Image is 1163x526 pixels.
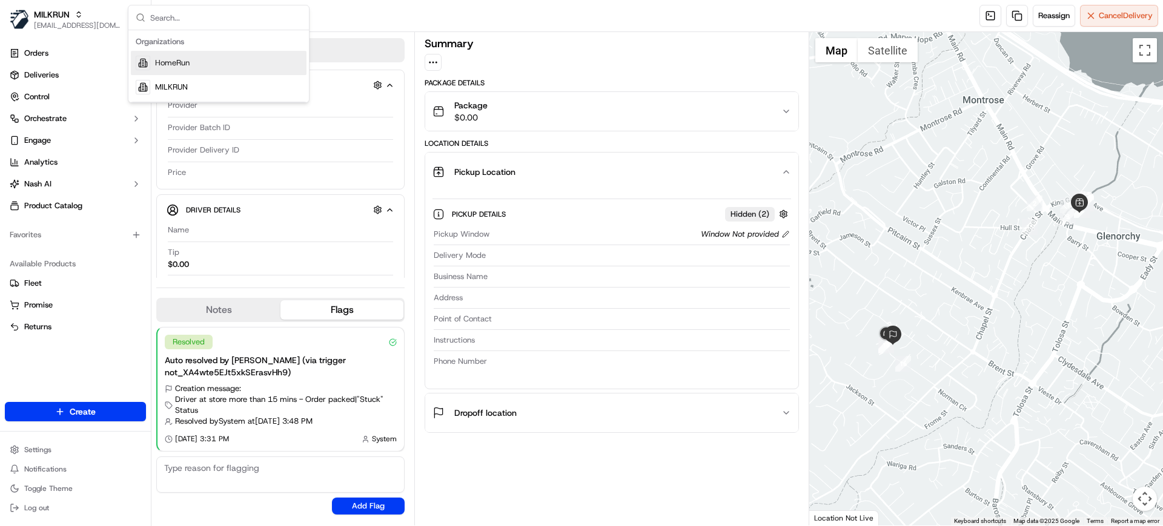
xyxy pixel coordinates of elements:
div: 7 [1076,192,1092,208]
span: Price [168,167,186,178]
button: Map camera controls [1133,487,1157,511]
button: Driver Details [167,200,394,220]
span: Address [434,292,463,303]
button: Notifications [5,461,146,478]
button: Keyboard shortcuts [954,517,1006,525]
span: Reassign [1038,10,1070,21]
div: 14 [1070,191,1085,207]
a: Terms (opens in new tab) [1087,518,1104,524]
span: Product Catalog [24,200,82,211]
span: Nash AI [24,179,51,189]
button: Hidden (2) [725,206,791,222]
span: Pickup Location [454,166,515,178]
div: Suggestions [128,30,309,102]
div: 17 [878,338,894,353]
div: 18 [878,337,894,353]
span: Toggle Theme [24,484,73,493]
div: 16 [895,356,911,372]
button: CancelDelivery [1080,5,1158,27]
span: Phone Number [434,356,487,367]
div: Package Details [425,78,798,88]
button: Show satellite imagery [858,38,918,62]
button: Create [5,402,146,421]
span: Provider Batch ID [168,122,230,133]
a: Open this area in Google Maps (opens a new window) [812,510,852,525]
div: Favorites [5,225,146,245]
span: [DATE] 3:31 PM [175,434,229,444]
span: Analytics [24,157,58,168]
button: Returns [5,317,146,337]
span: Delivery Mode [434,250,486,261]
span: System [372,434,397,444]
button: Control [5,87,146,107]
span: Hidden ( 2 ) [731,209,769,220]
button: Notes [157,300,280,320]
button: Engage [5,131,146,150]
div: 13 [1078,195,1093,211]
span: Creation message: [175,383,241,394]
span: Dropoff location [454,407,517,419]
span: Provider Delivery ID [168,145,239,156]
img: Google [812,510,852,525]
span: Settings [24,445,51,455]
div: 2 [1027,196,1042,211]
span: Business Name [434,271,488,282]
button: Fleet [5,274,146,293]
span: Fleet [24,278,42,289]
div: 5 [1074,202,1090,218]
button: Toggle Theme [5,480,146,497]
span: Pickup Window [434,229,489,240]
div: Resolved [165,335,213,349]
a: Product Catalog [5,196,146,215]
div: 3 [1060,209,1076,225]
span: Returns [24,321,51,332]
button: Package$0.00 [425,92,798,131]
a: Orders [5,44,146,63]
input: Search... [150,5,302,30]
div: Available Products [5,254,146,274]
span: Orders [24,48,48,59]
button: Nash AI [5,174,146,194]
button: Settings [5,441,146,458]
span: Driver at store more than 15 mins - Order packed | "Stuck" Status [175,394,397,416]
a: Fleet [10,278,141,289]
span: Cancel Delivery [1099,10,1153,21]
button: Log out [5,499,146,516]
span: Deliveries [24,70,59,81]
button: MILKRUN [34,8,70,21]
button: Orchestrate [5,109,146,128]
button: Pickup Location [425,153,798,191]
div: 1 [1060,197,1076,213]
a: Deliveries [5,65,146,85]
button: Add Flag [332,498,405,514]
a: Returns [10,321,141,332]
h3: Summary [425,38,474,49]
img: MILKRUN [10,10,29,29]
span: Package [454,99,488,111]
span: $0.00 [454,111,488,123]
button: Flags [280,300,403,320]
div: Organizations [131,33,306,51]
div: $0.00 [168,259,189,270]
div: Location Not Live [809,510,879,525]
div: 15 [1022,219,1038,235]
span: Log out [24,503,49,513]
span: Point of Contact [434,314,492,324]
div: Auto resolved by [PERSON_NAME] (via trigger not_XA4wte5EJt5xkSErasvHh9) [165,354,397,378]
span: Map data ©2025 Google [1013,518,1079,524]
a: Analytics [5,153,146,172]
div: 9 [1076,192,1092,208]
span: Notifications [24,464,67,474]
button: Show street map [815,38,858,62]
button: [EMAIL_ADDRESS][DOMAIN_NAME] [34,21,121,30]
span: MILKRUN [155,82,188,93]
div: Pickup Location [425,191,798,389]
span: Engage [24,135,51,146]
span: Orchestrate [24,113,67,124]
div: 11 [1078,196,1094,211]
a: Report a map error [1111,518,1159,524]
span: Resolved by System [175,416,245,427]
button: Dropoff location [425,393,798,432]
